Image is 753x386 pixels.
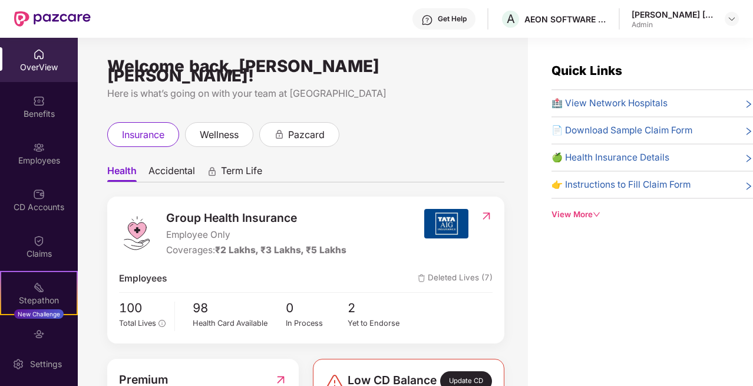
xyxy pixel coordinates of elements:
[221,165,262,182] span: Term Life
[480,210,493,222] img: RedirectIcon
[438,14,467,24] div: Get Help
[14,309,64,319] div: New Challenge
[207,166,217,176] div: animation
[348,299,410,318] span: 2
[551,151,669,165] span: 🍏 Health Insurance Details
[107,165,137,182] span: Health
[286,318,348,329] div: In Process
[551,63,622,78] span: Quick Links
[744,180,753,192] span: right
[727,14,737,24] img: svg+xml;base64,PHN2ZyBpZD0iRHJvcGRvd24tMzJ4MzIiIHhtbG5zPSJodHRwOi8vd3d3LnczLm9yZy8yMDAwL3N2ZyIgd2...
[158,320,165,326] span: info-circle
[744,99,753,110] span: right
[166,209,346,227] span: Group Health Insurance
[551,178,691,192] span: 👉 Instructions to Fill Claim Form
[33,235,45,247] img: svg+xml;base64,PHN2ZyBpZD0iQ2xhaW0iIHhtbG5zPSJodHRwOi8vd3d3LnczLm9yZy8yMDAwL3N2ZyIgd2lkdGg9IjIwIi...
[33,48,45,60] img: svg+xml;base64,PHN2ZyBpZD0iSG9tZSIgeG1sbnM9Imh0dHA6Ly93d3cudzMub3JnLzIwMDAvc3ZnIiB3aWR0aD0iMjAiIG...
[551,208,753,221] div: View More
[551,123,692,138] span: 📄 Download Sample Claim Form
[193,318,286,329] div: Health Card Available
[421,14,433,26] img: svg+xml;base64,PHN2ZyBpZD0iSGVscC0zMngzMiIgeG1sbnM9Imh0dHA6Ly93d3cudzMub3JnLzIwMDAvc3ZnIiB3aWR0aD...
[274,129,285,139] div: animation
[33,188,45,200] img: svg+xml;base64,PHN2ZyBpZD0iQ0RfQWNjb3VudHMiIGRhdGEtbmFtZT0iQ0QgQWNjb3VudHMiIHhtbG5zPSJodHRwOi8vd3...
[632,20,714,30] div: Admin
[122,127,164,142] span: insurance
[33,95,45,107] img: svg+xml;base64,PHN2ZyBpZD0iQmVuZWZpdHMiIHhtbG5zPSJodHRwOi8vd3d3LnczLm9yZy8yMDAwL3N2ZyIgd2lkdGg9Ij...
[14,11,91,27] img: New Pazcare Logo
[744,126,753,138] span: right
[551,96,668,110] span: 🏥 View Network Hospitals
[166,228,346,242] span: Employee Only
[524,14,607,25] div: AEON SOFTWARE PRIVATE LIMITED
[33,142,45,153] img: svg+xml;base64,PHN2ZyBpZD0iRW1wbG95ZWVzIiB4bWxucz0iaHR0cDovL3d3dy53My5vcmcvMjAwMC9zdmciIHdpZHRoPS...
[348,318,410,329] div: Yet to Endorse
[507,12,515,26] span: A
[12,358,24,370] img: svg+xml;base64,PHN2ZyBpZD0iU2V0dGluZy0yMHgyMCIgeG1sbnM9Imh0dHA6Ly93d3cudzMub3JnLzIwMDAvc3ZnIiB3aW...
[1,295,77,306] div: Stepathon
[33,282,45,293] img: svg+xml;base64,PHN2ZyB4bWxucz0iaHR0cDovL3d3dy53My5vcmcvMjAwMC9zdmciIHdpZHRoPSIyMSIgaGVpZ2h0PSIyMC...
[119,215,154,251] img: logo
[424,209,468,238] img: insurerIcon
[418,274,425,282] img: deleteIcon
[148,165,195,182] span: Accidental
[107,86,504,101] div: Here is what’s going on with your team at [GEOGRAPHIC_DATA]
[632,9,714,20] div: [PERSON_NAME] [PERSON_NAME]
[119,299,166,318] span: 100
[215,244,346,256] span: ₹2 Lakhs, ₹3 Lakhs, ₹5 Lakhs
[288,127,325,142] span: pazcard
[119,319,156,328] span: Total Lives
[27,358,65,370] div: Settings
[33,328,45,340] img: svg+xml;base64,PHN2ZyBpZD0iRW5kb3JzZW1lbnRzIiB4bWxucz0iaHR0cDovL3d3dy53My5vcmcvMjAwMC9zdmciIHdpZH...
[744,153,753,165] span: right
[107,61,504,80] div: Welcome back, [PERSON_NAME] [PERSON_NAME]!
[166,243,346,257] div: Coverages:
[200,127,239,142] span: wellness
[119,271,167,286] span: Employees
[286,299,348,318] span: 0
[593,211,600,218] span: down
[418,271,493,286] span: Deleted Lives (7)
[193,299,286,318] span: 98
